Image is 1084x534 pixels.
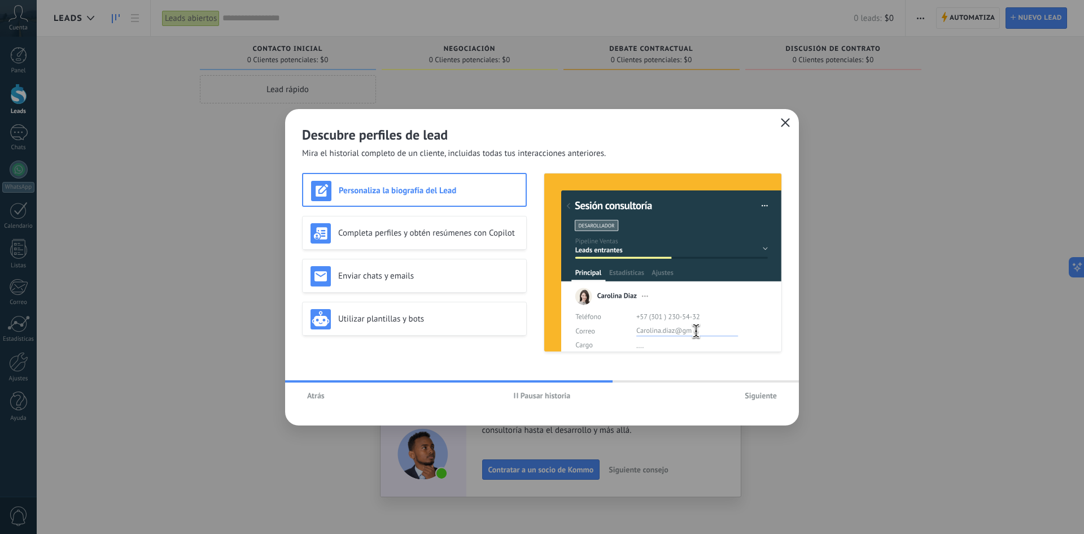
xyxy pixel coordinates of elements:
[302,387,330,404] button: Atrás
[338,314,518,324] h3: Utilizar plantillas y bots
[307,392,325,400] span: Atrás
[302,126,782,144] h2: Descubre perfiles de lead
[745,392,777,400] span: Siguiente
[302,148,606,159] span: Mira el historial completo de un cliente, incluidas todas tus interacciones anteriores.
[509,387,576,404] button: Pausar historia
[338,271,518,281] h3: Enviar chats y emails
[338,228,518,238] h3: Completa perfiles y obtén resúmenes con Copilot
[339,185,518,196] h3: Personaliza la biografía del Lead
[521,392,571,400] span: Pausar historia
[740,387,782,404] button: Siguiente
